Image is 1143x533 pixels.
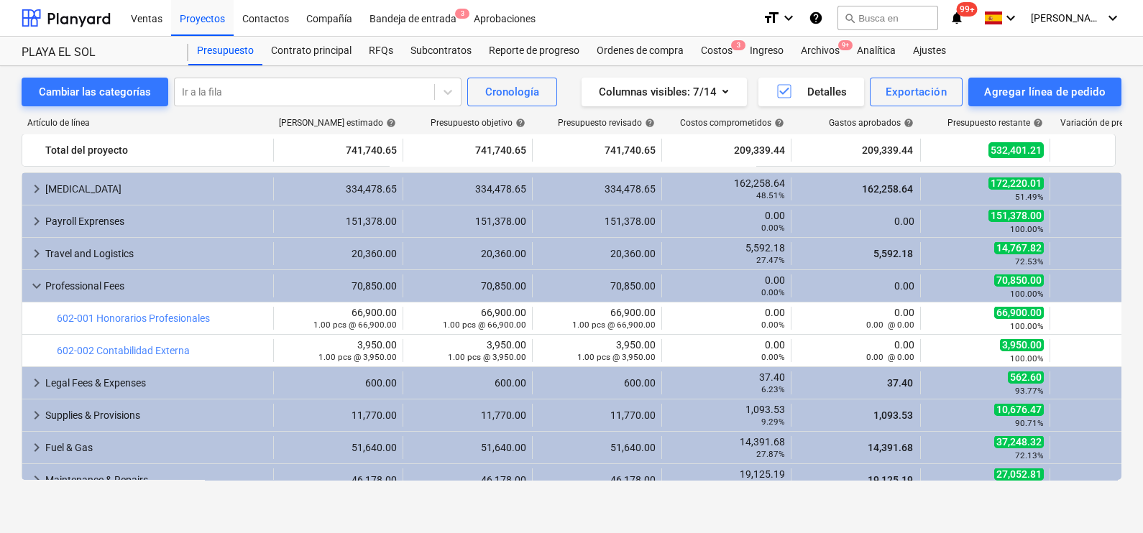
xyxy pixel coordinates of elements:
a: Contrato principal [262,37,360,65]
div: 741,740.65 [280,139,397,162]
a: Ajustes [904,37,955,65]
button: Cambiar las categorías [22,78,168,106]
a: Reporte de progreso [480,37,588,65]
div: 151,378.00 [280,215,397,227]
span: 151,378.00 [988,209,1044,222]
span: 14,391.68 [866,442,914,453]
div: 46,178.00 [538,474,656,486]
span: help [383,118,396,128]
a: 602-002 Contabilidad Externa [57,345,190,356]
span: 172,220.01 [988,177,1044,190]
span: 532,401.21 [988,142,1044,158]
div: 162,258.64 [668,177,785,200]
div: Fuel & Gas [45,436,267,459]
span: 5,592.18 [872,248,914,259]
i: format_size [763,9,780,27]
div: 14,391.68 [668,436,785,459]
div: 51,640.00 [538,442,656,453]
span: keyboard_arrow_right [28,374,45,391]
div: 600.00 [409,377,526,389]
div: 51,640.00 [409,442,526,453]
div: Legal Fees & Expenses [45,371,267,394]
div: 741,740.65 [538,139,656,162]
span: 209,339.44 [860,143,914,157]
button: Exportación [870,78,963,106]
i: keyboard_arrow_down [1104,9,1121,27]
button: Columnas visibles:7/14 [582,78,747,106]
div: Agregar línea de pedido [984,83,1106,101]
div: Cambiar las categorías [39,83,151,101]
div: 0.00 [797,215,914,227]
span: keyboard_arrow_right [28,407,45,424]
span: 9+ [838,40,853,50]
div: 0.00 [797,280,914,292]
span: help [642,118,655,128]
div: Cronología [485,83,539,101]
i: keyboard_arrow_down [1002,9,1019,27]
small: 0.00% [761,320,785,330]
div: Costos comprometidos [680,118,784,128]
small: 72.53% [1015,256,1044,266]
div: Presupuesto [188,37,262,65]
a: RFQs [360,37,402,65]
button: Detalles [758,78,864,106]
small: 90.71% [1015,418,1044,428]
div: 5,592.18 [668,242,785,265]
span: 66,900.00 [994,306,1044,319]
div: 334,478.65 [409,183,526,195]
div: 20,360.00 [280,248,397,259]
button: Cronología [467,78,557,106]
iframe: Chat Widget [1071,464,1143,533]
div: Archivos [792,37,848,65]
div: Professional Fees [45,274,267,297]
small: 48.51% [756,190,785,200]
span: help [1030,118,1043,128]
small: 9.29% [761,417,785,427]
a: Costos3 [692,37,741,65]
div: [MEDICAL_DATA] [45,177,267,200]
div: 11,770.00 [538,409,656,421]
div: 11,770.00 [280,409,397,421]
small: 27.47% [756,255,785,265]
div: 0.00 [668,339,785,362]
small: 0.00% [761,352,785,362]
span: 3 [455,9,469,19]
div: Widget de chat [1071,464,1143,533]
small: 1.00 pcs @ 66,900.00 [313,320,397,330]
a: Ingreso [741,37,792,65]
div: Detalles [776,83,847,101]
small: 100.00% [1010,321,1044,331]
div: 0.00 [668,307,785,330]
span: help [513,118,525,128]
div: 0.00 [668,274,785,297]
span: search [844,12,855,24]
span: 27,052.81 [994,468,1044,481]
small: 100.00% [1010,289,1044,299]
div: 600.00 [538,377,656,389]
div: Presupuesto restante [947,118,1043,128]
div: Travel and Logistics [45,242,267,265]
div: 3,950.00 [409,339,526,362]
span: 3 [731,40,745,50]
span: keyboard_arrow_right [28,213,45,230]
div: PLAYA EL SOL [22,45,171,60]
div: 600.00 [280,377,397,389]
div: 70,850.00 [538,280,656,292]
span: keyboard_arrow_right [28,245,45,262]
div: 209,339.44 [668,139,785,162]
div: Gastos aprobados [829,118,914,128]
small: 1.00 pcs @ 3,950.00 [448,352,526,362]
div: Payroll Exprenses [45,210,267,233]
div: 20,360.00 [538,248,656,259]
span: keyboard_arrow_right [28,180,45,198]
div: [PERSON_NAME] estimado [279,118,396,128]
span: keyboard_arrow_right [28,439,45,456]
div: 1,093.53 [668,404,785,427]
button: Busca en [837,6,938,30]
a: Subcontratos [402,37,480,65]
i: Base de conocimientos [809,9,823,27]
small: 100.00% [1010,224,1044,234]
